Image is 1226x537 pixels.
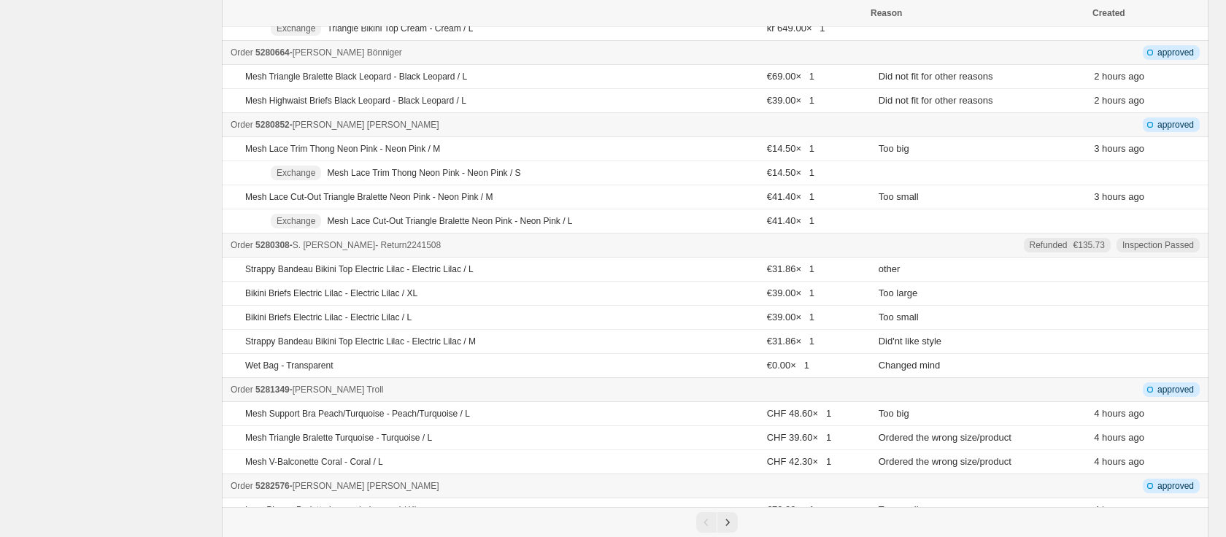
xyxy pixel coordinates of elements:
span: €14.50 × 1 [767,167,814,178]
span: [PERSON_NAME] Bönniger [293,47,402,58]
p: Triangle Bikini Top Cream - Cream / L [327,23,473,34]
span: CHF 39.60 × 1 [767,432,832,443]
span: 5280308 [255,240,290,250]
p: Mesh Lace Cut-Out Triangle Bralette Neon Pink - Neon Pink / M [245,191,493,203]
div: - [231,117,870,132]
time: Thursday, August 21, 2025 at 10:57:29 AM [1094,408,1144,419]
td: Too small [874,185,1090,209]
span: S. [PERSON_NAME] [293,240,375,250]
p: Strappy Bandeau Bikini Top Electric Lilac - Electric Lilac / M [245,336,476,347]
td: Did'nt like style [874,330,1090,354]
time: Thursday, August 21, 2025 at 10:57:29 AM [1094,456,1144,467]
span: kr 649.00 × 1 [767,23,825,34]
div: - [231,382,870,397]
span: - Return 2241508 [375,240,441,250]
span: 5281349 [255,385,290,395]
span: Order [231,120,253,130]
p: Bikini Briefs Electric Lilac - Electric Lilac / XL [245,287,417,299]
p: Mesh Lace Trim Thong Neon Pink - Neon Pink / S [327,167,520,179]
span: Exchange [277,215,315,227]
span: approved [1157,47,1194,58]
td: other [874,258,1090,282]
span: €79.00 × 1 [767,504,814,515]
td: Did not fit for other reasons [874,65,1090,89]
time: Thursday, August 21, 2025 at 1:20:20 PM [1094,71,1144,82]
time: Thursday, August 21, 2025 at 1:20:20 PM [1094,95,1144,106]
td: Ordered the wrong size/product [874,450,1090,474]
span: €41.40 × 1 [767,191,814,202]
div: Refunded [1030,239,1105,251]
span: Order [231,385,253,395]
div: - [231,45,870,60]
span: Order [231,240,253,250]
span: Order [231,481,253,491]
time: Thursday, August 21, 2025 at 10:52:24 AM [1094,504,1144,515]
span: €69.00 × 1 [767,71,814,82]
p: Mesh Lace Cut-Out Triangle Bralette Neon Pink - Neon Pink / L [327,215,572,227]
time: Thursday, August 21, 2025 at 10:57:29 AM [1094,432,1144,443]
td: Ordered the wrong size/product [874,426,1090,450]
span: 5280852 [255,120,290,130]
span: 5282576 [255,481,290,491]
span: Exchange [277,167,315,179]
span: €14.50 × 1 [767,143,814,154]
span: €31.86 × 1 [767,263,814,274]
button: Next [717,512,738,533]
span: Reason [871,8,902,18]
span: approved [1157,384,1194,395]
p: Mesh Triangle Bralette Black Leopard - Black Leopard / L [245,71,467,82]
p: Lace Plunge Bralette Leopard - Leopard / XL [245,504,419,516]
p: Mesh Triangle Bralette Turquoise - Turquoise / L [245,432,432,444]
td: Too big [874,402,1090,426]
span: €41.40 × 1 [767,215,814,226]
span: €39.00 × 1 [767,287,814,298]
span: Order [231,47,253,58]
span: €135.73 [1073,239,1105,251]
span: Inspection Passed [1122,239,1194,251]
span: [PERSON_NAME] [PERSON_NAME] [293,481,439,491]
td: Too large [874,282,1090,306]
span: €31.86 × 1 [767,336,814,347]
p: Mesh Lace Trim Thong Neon Pink - Neon Pink / M [245,143,440,155]
td: Too big [874,137,1090,161]
span: CHF 42.30 × 1 [767,456,832,467]
p: Mesh Support Bra Peach/Turquoise - Peach/Turquoise / L [245,408,470,420]
span: €39.00 × 1 [767,95,814,106]
span: €39.00 × 1 [767,312,814,322]
span: [PERSON_NAME] [PERSON_NAME] [293,120,439,130]
time: Thursday, August 21, 2025 at 12:00:24 PM [1094,191,1144,202]
span: €0.00 × 1 [767,360,809,371]
p: Mesh V-Balconette Coral - Coral / L [245,456,383,468]
span: Created [1092,8,1125,18]
p: Mesh Highwaist Briefs Black Leopard - Black Leopard / L [245,95,466,107]
span: [PERSON_NAME] Troll [293,385,384,395]
p: Bikini Briefs Electric Lilac - Electric Lilac / L [245,312,412,323]
div: - [231,238,870,252]
time: Thursday, August 21, 2025 at 12:00:24 PM [1094,143,1144,154]
td: Too small [874,498,1090,522]
td: Did not fit for other reasons [874,89,1090,113]
p: Strappy Bandeau Bikini Top Electric Lilac - Electric Lilac / L [245,263,474,275]
span: 5280664 [255,47,290,58]
span: approved [1157,119,1194,131]
p: Wet Bag - Transparent [245,360,334,371]
span: Exchange [277,23,315,34]
nav: Pagination [222,507,1208,537]
span: approved [1157,480,1194,492]
div: - [231,479,870,493]
span: CHF 48.60 × 1 [767,408,832,419]
td: Changed mind [874,354,1090,378]
td: Too small [874,306,1090,330]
